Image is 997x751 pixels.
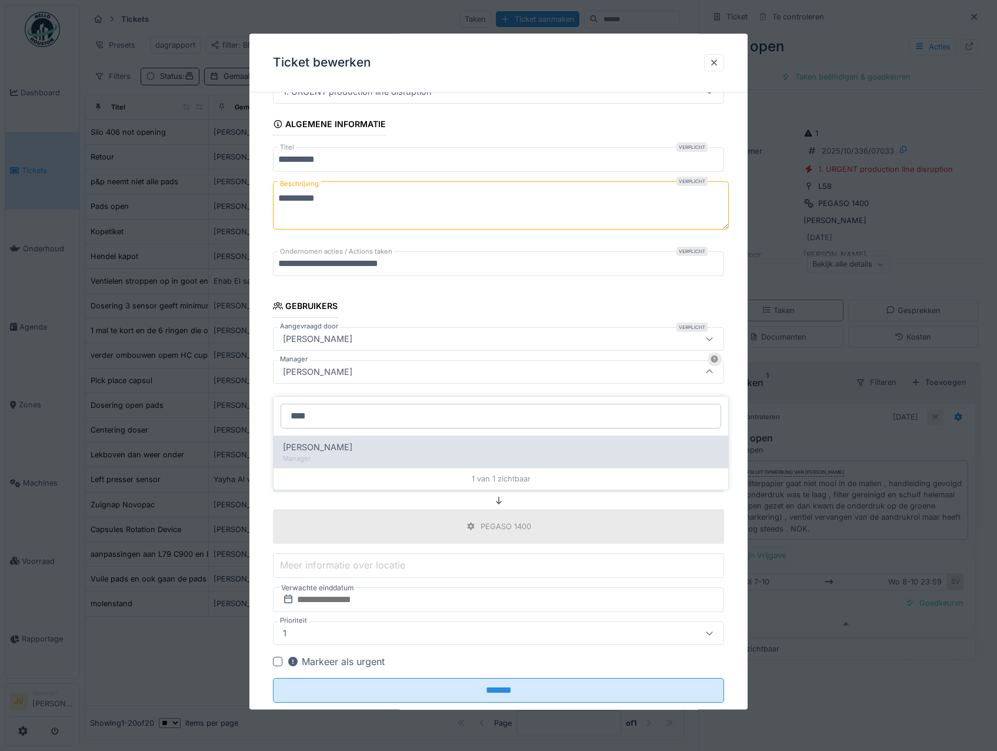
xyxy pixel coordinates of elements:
label: Verwachte einddatum [280,581,355,594]
div: Verplicht [676,143,708,152]
div: Markeer als urgent [287,654,385,669]
div: [PERSON_NAME] [278,333,357,345]
label: Aangevraagd door [278,321,341,331]
span: [PERSON_NAME] [283,441,352,454]
label: Beschrijving [278,177,321,192]
label: Titel [278,143,296,153]
div: PEGASO 1400 [481,521,531,532]
h3: Ticket bewerken [273,55,371,70]
label: Meer informatie over locatie [278,559,408,573]
div: Verplicht [676,247,708,257]
div: [PERSON_NAME] [278,365,357,378]
label: Prioriteit [278,616,309,626]
div: Verplicht [676,177,708,187]
div: Manager [283,454,719,464]
div: 1 [278,627,291,640]
div: Locatie [273,396,321,416]
div: 1 van 1 zichtbaar [274,468,728,489]
div: Gebruikers [273,298,338,318]
div: Verplicht [676,323,708,332]
div: Algemene informatie [273,116,386,136]
label: Manager [278,354,310,364]
label: Ondernomen acties / Actions taken [278,247,395,257]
